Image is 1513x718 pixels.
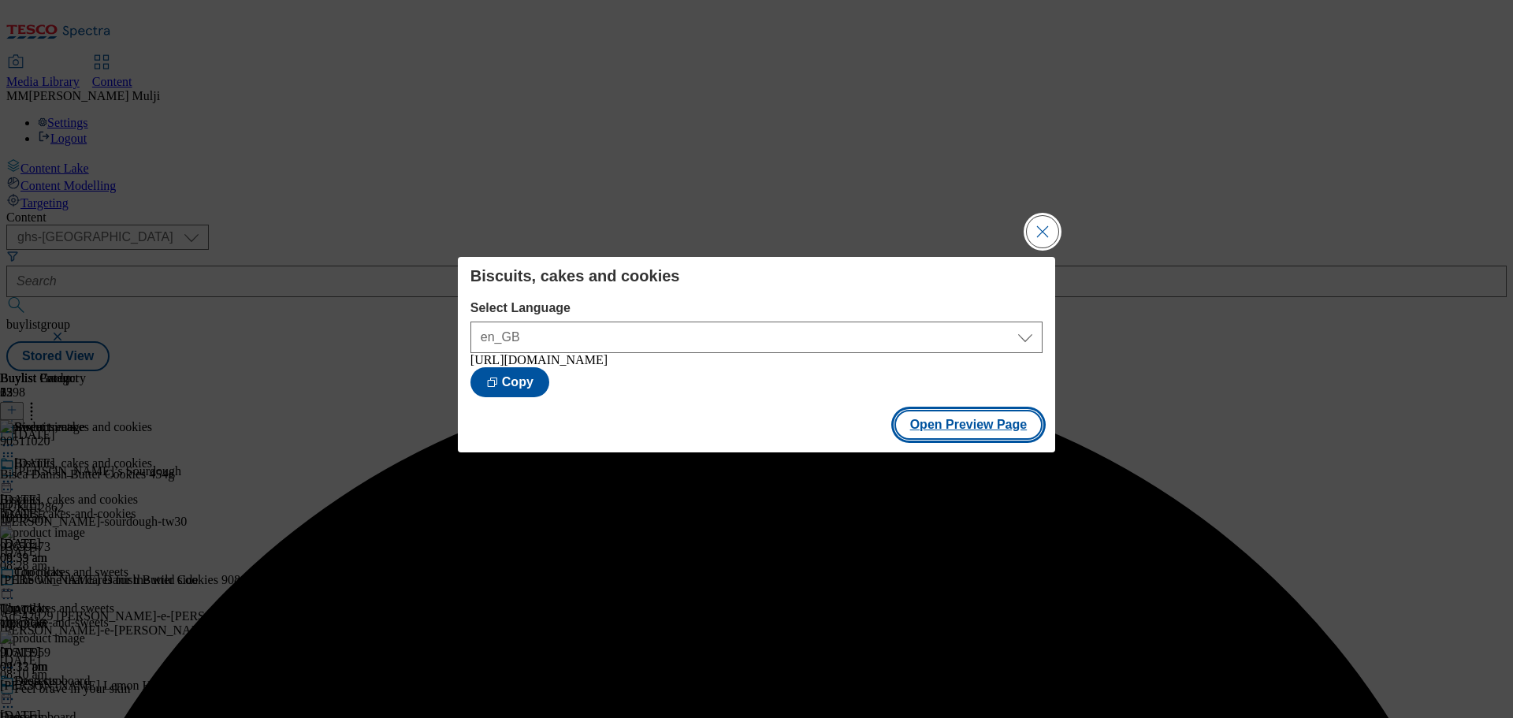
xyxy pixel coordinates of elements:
button: Open Preview Page [894,410,1043,440]
h4: Biscuits, cakes and cookies [470,266,1043,285]
button: Close Modal [1027,216,1058,247]
label: Select Language [470,301,1043,315]
div: [URL][DOMAIN_NAME] [470,353,1043,367]
button: Copy [470,367,549,397]
div: Modal [458,257,1055,452]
